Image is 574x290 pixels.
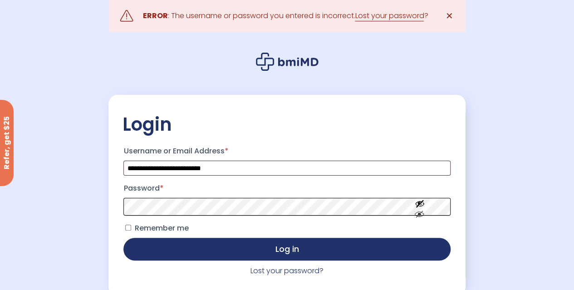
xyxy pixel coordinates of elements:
div: : The username or password you entered is incorrect. ? [142,10,428,22]
input: Remember me [125,225,131,231]
strong: ERROR [142,10,167,21]
button: Show password [394,191,445,222]
a: ✕ [441,7,459,25]
label: Username or Email Address [123,144,450,158]
a: Lost your password? [250,265,324,276]
button: Log in [123,238,450,261]
a: Lost your password [355,10,424,21]
span: Remember me [134,223,188,233]
h2: Login [122,113,451,136]
label: Password [123,181,450,196]
span: ✕ [446,10,453,22]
